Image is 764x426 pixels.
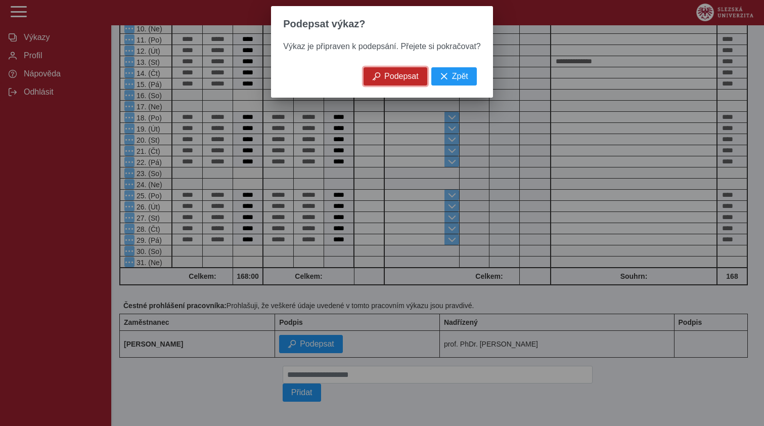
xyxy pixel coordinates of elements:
[431,67,477,86] button: Zpět
[283,18,365,30] span: Podepsat výkaz?
[364,67,427,86] button: Podepsat
[452,72,468,81] span: Zpět
[384,72,419,81] span: Podepsat
[283,42,480,51] span: Výkaz je připraven k podepsání. Přejete si pokračovat?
